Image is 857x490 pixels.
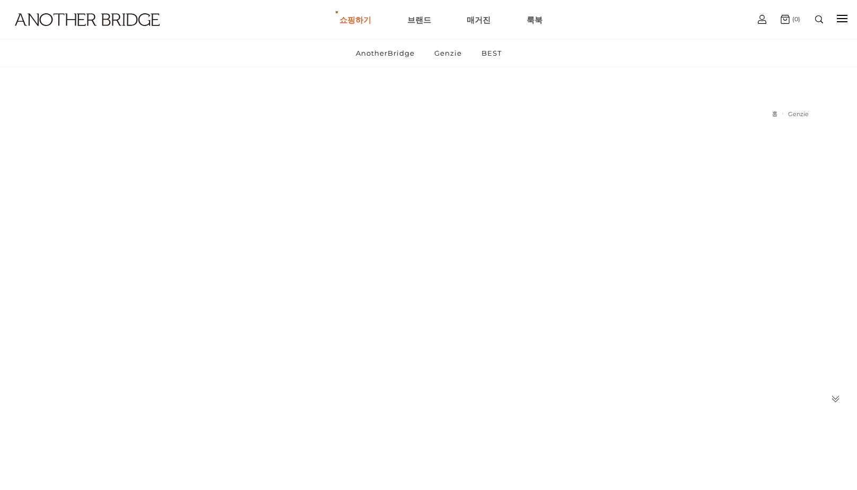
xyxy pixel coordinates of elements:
img: logo [15,13,160,26]
a: BEST [473,39,511,67]
img: cart [781,15,790,24]
a: AnotherBridge [347,39,424,67]
a: 룩북 [527,1,543,39]
span: (0) [790,15,800,23]
img: search [815,15,823,23]
a: 홈 [772,110,777,118]
a: logo [5,13,134,52]
img: cart [758,15,766,24]
a: 매거진 [467,1,491,39]
a: 브랜드 [407,1,431,39]
a: Genzie [788,110,809,118]
a: (0) [781,15,800,24]
a: Genzie [425,39,471,67]
a: 쇼핑하기 [339,1,371,39]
